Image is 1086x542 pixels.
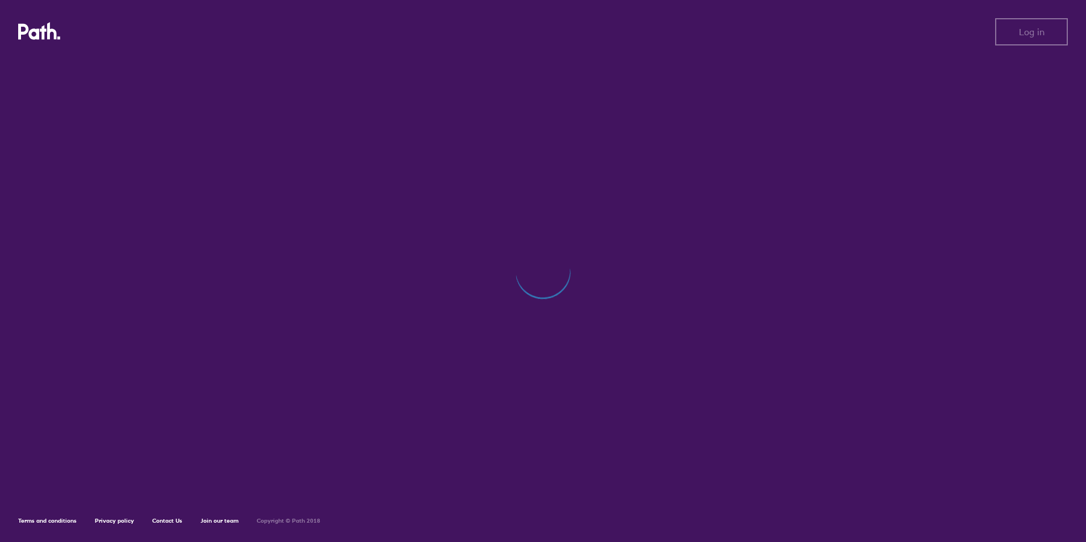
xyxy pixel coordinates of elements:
[995,18,1068,45] button: Log in
[257,518,320,524] h6: Copyright © Path 2018
[18,517,77,524] a: Terms and conditions
[95,517,134,524] a: Privacy policy
[1019,27,1045,37] span: Log in
[152,517,182,524] a: Contact Us
[201,517,239,524] a: Join our team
